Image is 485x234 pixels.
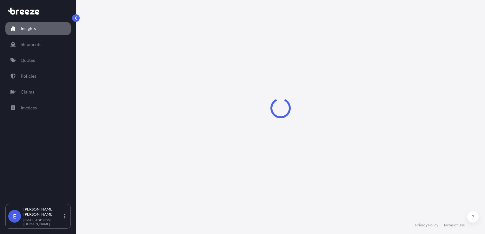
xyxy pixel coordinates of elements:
[5,38,71,51] a: Shipments
[21,57,35,63] p: Quotes
[21,105,37,111] p: Invoices
[21,89,34,95] p: Claims
[5,70,71,82] a: Policies
[23,218,63,226] p: [EMAIL_ADDRESS][DOMAIN_NAME]
[415,223,438,228] a: Privacy Policy
[5,22,71,35] a: Insights
[13,213,16,219] span: E
[5,86,71,98] a: Claims
[5,54,71,67] a: Quotes
[443,223,465,228] a: Terms of Use
[23,207,63,217] p: [PERSON_NAME] [PERSON_NAME]
[21,73,36,79] p: Policies
[21,25,36,32] p: Insights
[5,101,71,114] a: Invoices
[21,41,41,48] p: Shipments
